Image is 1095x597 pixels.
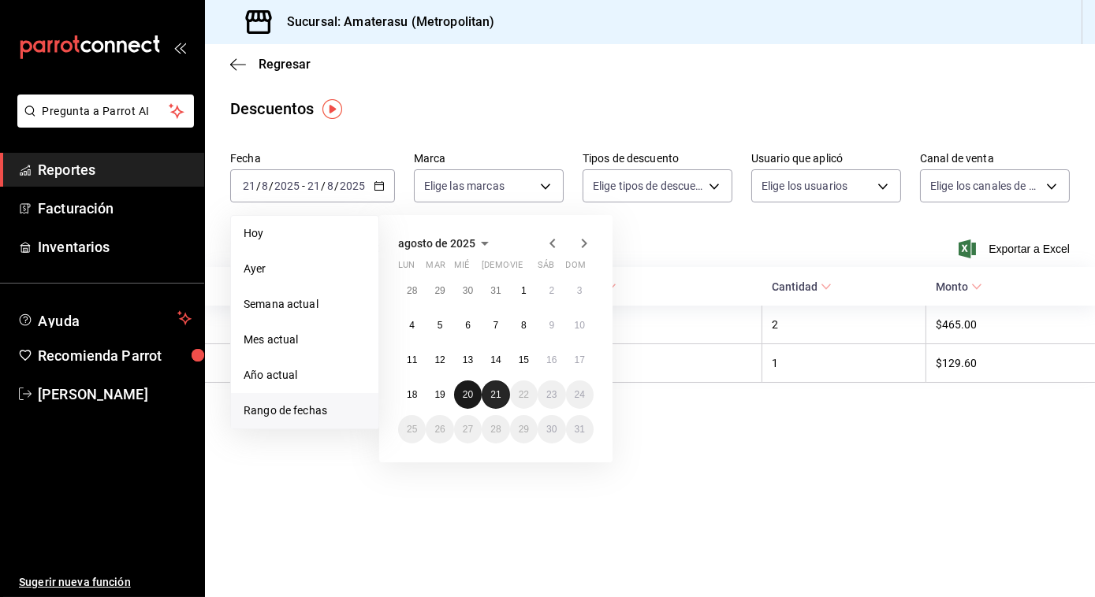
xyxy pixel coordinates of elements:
[38,345,192,366] span: Recomienda Parrot
[920,154,1070,165] label: Canal de venta
[426,346,453,374] button: 12 de agosto de 2025
[205,344,500,383] th: [PERSON_NAME]
[490,285,501,296] abbr: 31 de julio de 2025
[38,159,192,180] span: Reportes
[546,389,557,400] abbr: 23 de agosto de 2025
[519,354,529,365] abbr: 15 de agosto de 2025
[538,415,565,443] button: 30 de agosto de 2025
[434,424,445,435] abbr: 26 de agosto de 2025
[482,415,509,443] button: 28 de agosto de 2025
[762,344,926,383] th: 1
[546,354,557,365] abbr: 16 de agosto de 2025
[930,178,1041,194] span: Elige los canales de venta
[482,260,575,276] abbr: jueves
[244,332,366,348] span: Mes actual
[463,354,473,365] abbr: 13 de agosto de 2025
[244,367,366,384] span: Año actual
[510,380,538,409] button: 22 de agosto de 2025
[205,306,500,344] th: [PERSON_NAME]
[538,346,565,374] button: 16 de agosto de 2025
[510,415,538,443] button: 29 de agosto de 2025
[546,424,557,435] abbr: 30 de agosto de 2025
[575,424,585,435] abbr: 31 de agosto de 2025
[242,180,256,192] input: --
[230,97,314,121] div: Descuentos
[398,415,426,443] button: 25 de agosto de 2025
[566,276,594,305] button: 3 de agosto de 2025
[454,346,482,374] button: 13 de agosto de 2025
[398,260,415,276] abbr: lunes
[434,354,445,365] abbr: 12 de agosto de 2025
[244,261,366,277] span: Ayer
[326,180,334,192] input: --
[549,320,554,331] abbr: 9 de agosto de 2025
[426,415,453,443] button: 26 de agosto de 2025
[414,154,564,165] label: Marca
[307,180,321,192] input: --
[398,346,426,374] button: 11 de agosto de 2025
[482,276,509,305] button: 31 de julio de 2025
[38,198,192,219] span: Facturación
[583,154,732,165] label: Tipos de descuento
[407,424,417,435] abbr: 25 de agosto de 2025
[438,320,443,331] abbr: 5 de agosto de 2025
[322,99,342,119] button: Tooltip marker
[519,424,529,435] abbr: 29 de agosto de 2025
[493,320,499,331] abbr: 7 de agosto de 2025
[463,285,473,296] abbr: 30 de julio de 2025
[424,178,505,194] span: Elige las marcas
[538,311,565,339] button: 9 de agosto de 2025
[426,260,445,276] abbr: martes
[426,276,453,305] button: 29 de julio de 2025
[269,180,274,192] span: /
[482,380,509,409] button: 21 de agosto de 2025
[510,346,538,374] button: 15 de agosto de 2025
[751,154,901,165] label: Usuario que aplicó
[230,57,311,72] button: Regresar
[409,320,415,331] abbr: 4 de agosto de 2025
[463,424,473,435] abbr: 27 de agosto de 2025
[334,180,339,192] span: /
[510,311,538,339] button: 8 de agosto de 2025
[510,260,523,276] abbr: viernes
[407,285,417,296] abbr: 28 de julio de 2025
[244,296,366,313] span: Semana actual
[38,236,192,258] span: Inventarios
[926,306,1095,344] th: $465.00
[274,180,300,192] input: ----
[43,103,169,120] span: Pregunta a Parrot AI
[261,180,269,192] input: --
[566,311,594,339] button: 10 de agosto de 2025
[575,389,585,400] abbr: 24 de agosto de 2025
[538,260,554,276] abbr: sábado
[38,309,171,328] span: Ayuda
[482,311,509,339] button: 7 de agosto de 2025
[549,285,554,296] abbr: 2 de agosto de 2025
[538,276,565,305] button: 2 de agosto de 2025
[566,260,586,276] abbr: domingo
[519,389,529,400] abbr: 22 de agosto de 2025
[566,346,594,374] button: 17 de agosto de 2025
[244,225,366,242] span: Hoy
[407,354,417,365] abbr: 11 de agosto de 2025
[962,239,1070,258] button: Exportar a Excel
[538,380,565,409] button: 23 de agosto de 2025
[577,285,583,296] abbr: 3 de agosto de 2025
[398,237,475,250] span: agosto de 2025
[490,424,501,435] abbr: 28 de agosto de 2025
[426,380,453,409] button: 19 de agosto de 2025
[259,57,311,72] span: Regresar
[398,311,426,339] button: 4 de agosto de 2025
[230,154,395,165] label: Fecha
[463,389,473,400] abbr: 20 de agosto de 2025
[398,380,426,409] button: 18 de agosto de 2025
[490,354,501,365] abbr: 14 de agosto de 2025
[575,320,585,331] abbr: 10 de agosto de 2025
[426,311,453,339] button: 5 de agosto de 2025
[11,114,194,131] a: Pregunta a Parrot AI
[19,574,192,591] span: Sugerir nueva función
[407,389,417,400] abbr: 18 de agosto de 2025
[454,415,482,443] button: 27 de agosto de 2025
[17,95,194,128] button: Pregunta a Parrot AI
